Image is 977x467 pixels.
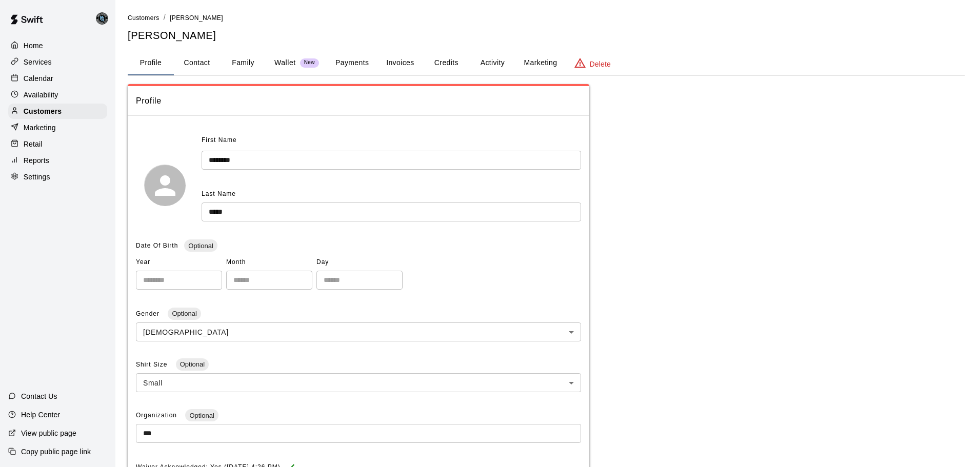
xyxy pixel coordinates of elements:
[21,428,76,438] p: View public page
[136,373,581,392] div: Small
[128,51,965,75] div: basic tabs example
[24,73,53,84] p: Calendar
[24,40,43,51] p: Home
[423,51,469,75] button: Credits
[176,360,209,368] span: Optional
[220,51,266,75] button: Family
[168,310,201,317] span: Optional
[8,104,107,119] a: Customers
[24,155,49,166] p: Reports
[8,54,107,70] a: Services
[24,139,43,149] p: Retail
[21,410,60,420] p: Help Center
[184,242,217,250] span: Optional
[170,14,223,22] span: [PERSON_NAME]
[8,136,107,152] a: Retail
[136,94,581,108] span: Profile
[24,123,56,133] p: Marketing
[274,57,296,68] p: Wallet
[327,51,377,75] button: Payments
[128,29,965,43] h5: [PERSON_NAME]
[128,14,159,22] span: Customers
[24,106,62,116] p: Customers
[469,51,515,75] button: Activity
[8,71,107,86] a: Calendar
[24,172,50,182] p: Settings
[128,13,159,22] a: Customers
[8,38,107,53] a: Home
[8,169,107,185] a: Settings
[202,190,236,197] span: Last Name
[316,254,403,271] span: Day
[8,120,107,135] a: Marketing
[300,59,319,66] span: New
[515,51,565,75] button: Marketing
[128,51,174,75] button: Profile
[136,361,170,368] span: Shirt Size
[136,412,179,419] span: Organization
[21,446,91,457] p: Copy public page link
[202,132,237,149] span: First Name
[21,391,57,401] p: Contact Us
[8,87,107,103] a: Availability
[136,310,162,317] span: Gender
[185,412,218,419] span: Optional
[174,51,220,75] button: Contact
[164,12,166,23] li: /
[24,90,58,100] p: Availability
[377,51,423,75] button: Invoices
[136,254,222,271] span: Year
[8,153,107,168] a: Reports
[128,12,965,24] nav: breadcrumb
[94,8,115,29] div: Danny Lake
[24,57,52,67] p: Services
[96,12,108,25] img: Danny Lake
[136,322,581,341] div: [DEMOGRAPHIC_DATA]
[136,242,178,249] span: Date Of Birth
[226,254,312,271] span: Month
[590,59,611,69] p: Delete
